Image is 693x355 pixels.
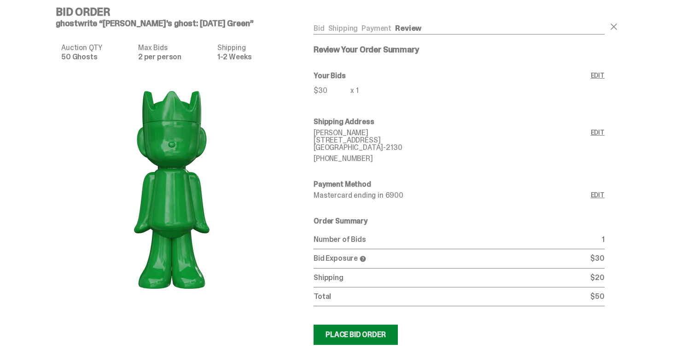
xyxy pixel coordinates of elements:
p: Mastercard ending in 6900 [314,192,591,199]
a: Edit [591,72,605,100]
h6: Shipping Address [314,118,605,126]
p: Number of Bids [314,236,602,243]
dd: 1-2 Weeks [217,53,282,61]
h5: ghostwrite “[PERSON_NAME]'s ghost: [DATE] Green” [56,19,295,28]
p: x 1 [350,87,359,94]
p: Total [314,293,590,300]
h6: Order Summary [314,218,605,225]
dt: Max Bids [138,44,212,52]
a: Payment [361,23,391,33]
p: [GEOGRAPHIC_DATA]-2130 [314,144,591,151]
h4: Bid Order [56,6,295,17]
h6: Payment Method [314,181,605,188]
a: Shipping [328,23,358,33]
dd: 2 per person [138,53,212,61]
p: [STREET_ADDRESS] [314,137,591,144]
p: $30 [314,87,350,94]
p: [PERSON_NAME] [314,129,591,137]
dd: 50 Ghosts [61,53,133,61]
a: Bid [314,23,325,33]
a: Review [395,23,421,33]
p: $30 [590,255,605,263]
div: Place Bid Order [326,331,386,338]
h6: Your Bids [314,72,591,80]
a: Edit [591,129,605,162]
p: Bid Exposure [314,255,590,263]
button: Place Bid Order [314,325,398,345]
p: $50 [590,293,605,300]
img: product image [80,74,264,303]
dt: Auction QTY [61,44,133,52]
h5: Review Your Order Summary [314,46,605,54]
p: [PHONE_NUMBER] [314,155,591,162]
p: Shipping [314,274,590,281]
p: 1 [602,236,605,243]
a: Edit [591,192,605,199]
dt: Shipping [217,44,282,52]
p: $20 [590,274,605,281]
